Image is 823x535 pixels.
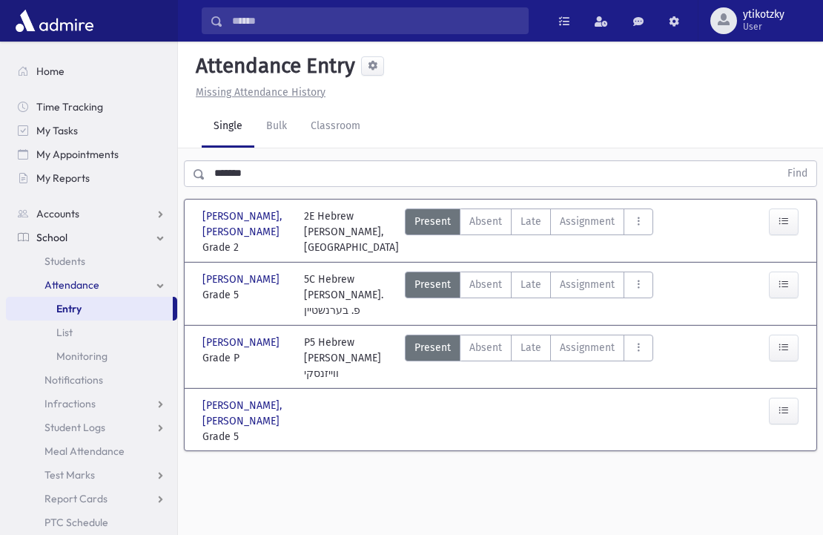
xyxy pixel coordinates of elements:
[520,340,541,355] span: Late
[469,214,502,229] span: Absent
[304,335,391,381] div: P5 Hebrew [PERSON_NAME] ווייזנסקי
[469,277,502,292] span: Absent
[6,297,173,321] a: Entry
[6,487,177,511] a: Report Cards
[560,277,615,292] span: Assignment
[414,340,451,355] span: Present
[6,416,177,439] a: Student Logs
[6,273,177,297] a: Attendance
[190,53,355,79] h5: Attendance Entry
[304,272,391,318] div: 5C Hebrew [PERSON_NAME]. פ. בערנשטיין
[44,278,99,292] span: Attendance
[44,516,108,529] span: PTC Schedule
[6,463,177,487] a: Test Marks
[6,344,177,368] a: Monitoring
[44,397,96,410] span: Infractions
[414,214,451,229] span: Present
[12,6,97,36] img: AdmirePro
[56,349,108,363] span: Monitoring
[44,468,95,482] span: Test Marks
[6,119,177,142] a: My Tasks
[6,202,177,226] a: Accounts
[202,240,289,255] span: Grade 2
[469,340,502,355] span: Absent
[254,106,299,148] a: Bulk
[202,106,254,148] a: Single
[560,214,615,229] span: Assignment
[6,439,177,463] a: Meal Attendance
[202,398,289,429] span: [PERSON_NAME], [PERSON_NAME]
[44,492,108,505] span: Report Cards
[36,124,78,137] span: My Tasks
[223,7,528,34] input: Search
[405,209,653,255] div: AttTypes
[405,272,653,318] div: AttTypes
[6,392,177,416] a: Infractions
[196,86,325,99] u: Missing Attendance History
[299,106,372,148] a: Classroom
[6,511,177,534] a: PTC Schedule
[44,373,103,387] span: Notifications
[743,21,784,33] span: User
[520,214,541,229] span: Late
[44,444,125,458] span: Meal Attendance
[36,207,79,220] span: Accounts
[202,209,289,240] span: [PERSON_NAME], [PERSON_NAME]
[743,9,784,21] span: ytikotzky
[44,421,105,434] span: Student Logs
[56,326,73,339] span: List
[405,335,653,381] div: AttTypes
[36,171,90,185] span: My Reports
[779,161,816,186] button: Find
[36,148,119,161] span: My Appointments
[202,287,289,303] span: Grade 5
[44,255,85,268] span: Students
[202,350,289,366] span: Grade P
[6,95,177,119] a: Time Tracking
[6,142,177,166] a: My Appointments
[36,65,65,78] span: Home
[36,231,67,244] span: School
[36,100,103,114] span: Time Tracking
[6,59,177,83] a: Home
[6,321,177,344] a: List
[304,209,399,255] div: 2E Hebrew [PERSON_NAME], [GEOGRAPHIC_DATA]
[202,429,289,444] span: Grade 5
[560,340,615,355] span: Assignment
[520,277,541,292] span: Late
[6,166,177,190] a: My Reports
[6,226,177,249] a: School
[56,302,82,315] span: Entry
[190,86,325,99] a: Missing Attendance History
[6,368,177,392] a: Notifications
[202,335,282,350] span: [PERSON_NAME]
[6,249,177,273] a: Students
[202,272,282,287] span: [PERSON_NAME]
[414,277,451,292] span: Present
